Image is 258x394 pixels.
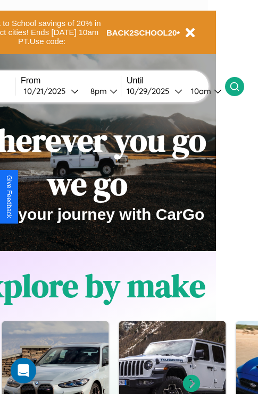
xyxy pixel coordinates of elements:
div: 10 / 21 / 2025 [24,86,71,96]
div: Open Intercom Messenger [11,358,36,383]
button: 8pm [82,85,121,97]
div: Give Feedback [5,175,13,218]
div: 10am [186,86,214,96]
label: From [21,76,121,85]
label: Until [127,76,225,85]
button: 10am [182,85,225,97]
div: 8pm [85,86,110,96]
b: BACK2SCHOOL20 [106,28,177,37]
div: 10 / 29 / 2025 [127,86,174,96]
button: 10/21/2025 [21,85,82,97]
